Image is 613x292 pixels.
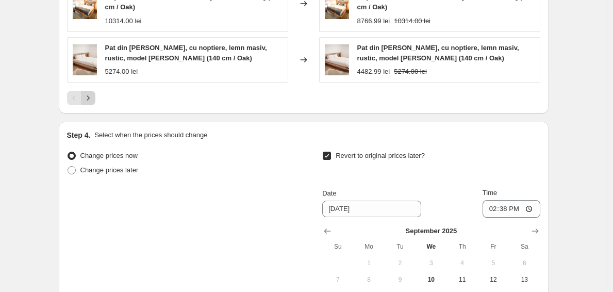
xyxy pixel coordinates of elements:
span: 1 [358,259,380,267]
button: Tuesday September 2 2025 [385,255,416,271]
span: Pat din [PERSON_NAME], cu noptiere, lemn masiv, rustic, model [PERSON_NAME] (140 cm / Oak) [357,44,519,62]
span: 3 [420,259,442,267]
th: Monday [354,238,385,255]
span: Th [451,242,473,251]
span: Change prices now [80,152,138,159]
span: We [420,242,442,251]
button: Sunday September 7 2025 [322,271,353,288]
div: 10314.00 lei [105,16,142,26]
p: Select when the prices should change [94,130,207,140]
span: 8 [358,275,380,284]
span: Mo [358,242,380,251]
span: 6 [513,259,536,267]
span: 13 [513,275,536,284]
div: 5274.00 lei [105,67,138,77]
img: Pat_din_grinzi_Andrei_1_80x.jpg [73,44,97,75]
span: Fr [482,242,505,251]
span: Change prices later [80,166,139,174]
span: Pat din [PERSON_NAME], cu noptiere, lemn masiv, rustic, model [PERSON_NAME] (140 cm / Oak) [105,44,267,62]
img: Pat_din_grinzi_Andrei_1_80x.jpg [325,44,349,75]
nav: Pagination [67,91,95,105]
th: Saturday [509,238,540,255]
strike: 5274.00 lei [394,67,427,77]
button: Show next month, October 2025 [528,224,542,238]
div: 8766.99 lei [357,16,390,26]
button: Thursday September 11 2025 [446,271,477,288]
span: Sa [513,242,536,251]
th: Tuesday [385,238,416,255]
span: Date [322,189,336,197]
button: Thursday September 4 2025 [446,255,477,271]
button: Friday September 12 2025 [478,271,509,288]
button: Next [81,91,95,105]
button: Saturday September 6 2025 [509,255,540,271]
span: 2 [389,259,411,267]
button: Friday September 5 2025 [478,255,509,271]
div: 4482.99 lei [357,67,390,77]
h2: Step 4. [67,130,91,140]
button: Today Wednesday September 10 2025 [416,271,446,288]
span: 9 [389,275,411,284]
th: Thursday [446,238,477,255]
span: Time [483,189,497,197]
th: Friday [478,238,509,255]
button: Tuesday September 9 2025 [385,271,416,288]
input: 12:00 [483,200,540,218]
button: Monday September 1 2025 [354,255,385,271]
span: Tu [389,242,411,251]
th: Wednesday [416,238,446,255]
button: Saturday September 13 2025 [509,271,540,288]
th: Sunday [322,238,353,255]
span: Revert to original prices later? [336,152,425,159]
span: Su [326,242,349,251]
span: 5 [482,259,505,267]
input: 9/10/2025 [322,201,421,217]
button: Monday September 8 2025 [354,271,385,288]
button: Show previous month, August 2025 [320,224,335,238]
span: 10 [420,275,442,284]
strike: 10314.00 lei [394,16,430,26]
span: 11 [451,275,473,284]
span: 7 [326,275,349,284]
span: 4 [451,259,473,267]
span: 12 [482,275,505,284]
button: Wednesday September 3 2025 [416,255,446,271]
